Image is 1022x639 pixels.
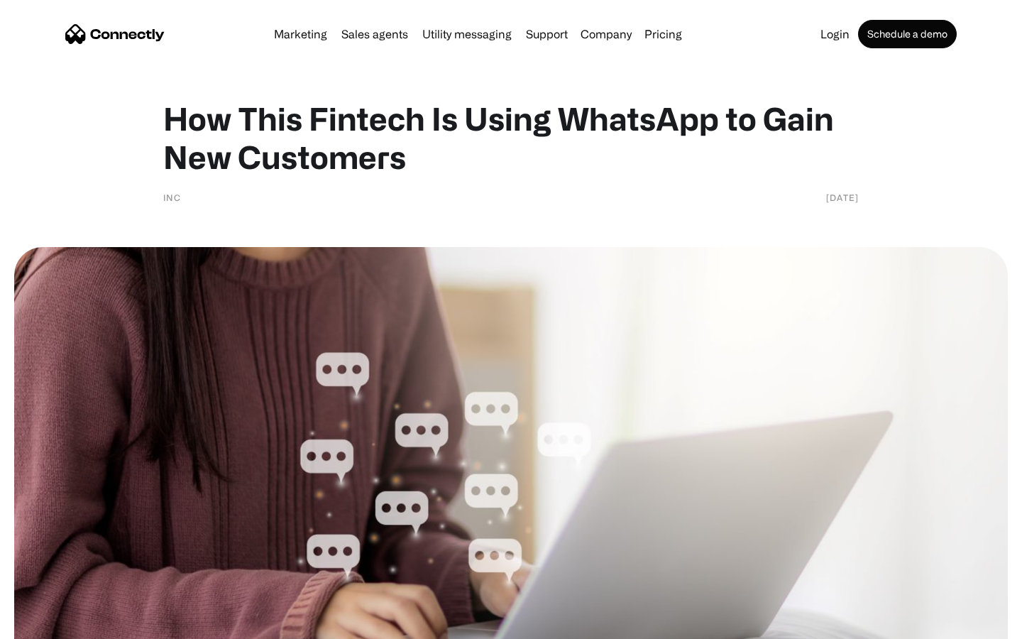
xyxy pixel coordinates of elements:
[858,20,957,48] a: Schedule a demo
[815,28,855,40] a: Login
[520,28,573,40] a: Support
[639,28,688,40] a: Pricing
[14,614,85,634] aside: Language selected: English
[336,28,414,40] a: Sales agents
[417,28,517,40] a: Utility messaging
[28,614,85,634] ul: Language list
[576,24,636,44] div: Company
[65,23,165,45] a: home
[826,190,859,204] div: [DATE]
[163,190,181,204] div: INC
[581,24,632,44] div: Company
[268,28,333,40] a: Marketing
[163,99,859,176] h1: How This Fintech Is Using WhatsApp to Gain New Customers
